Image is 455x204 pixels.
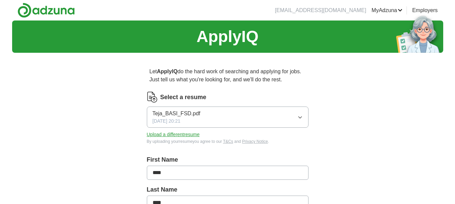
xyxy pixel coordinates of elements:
a: MyAdzuna [371,6,402,14]
img: Adzuna logo [18,3,75,18]
label: Select a resume [160,93,206,102]
label: Last Name [147,185,308,194]
li: [EMAIL_ADDRESS][DOMAIN_NAME] [275,6,366,14]
span: [DATE] 20:21 [153,118,181,125]
button: Teja_BASI_FSD.pdf[DATE] 20:21 [147,107,308,128]
label: First Name [147,155,308,164]
a: T&Cs [223,139,233,144]
h1: ApplyIQ [196,25,258,49]
a: Employers [412,6,438,14]
span: Teja_BASI_FSD.pdf [153,110,200,118]
div: By uploading your resume you agree to our and . [147,138,308,145]
p: Let do the hard work of searching and applying for jobs. Just tell us what you're looking for, an... [147,65,308,86]
strong: ApplyIQ [157,69,177,74]
img: CV Icon [147,92,158,103]
button: Upload a differentresume [147,131,200,138]
a: Privacy Notice [242,139,268,144]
